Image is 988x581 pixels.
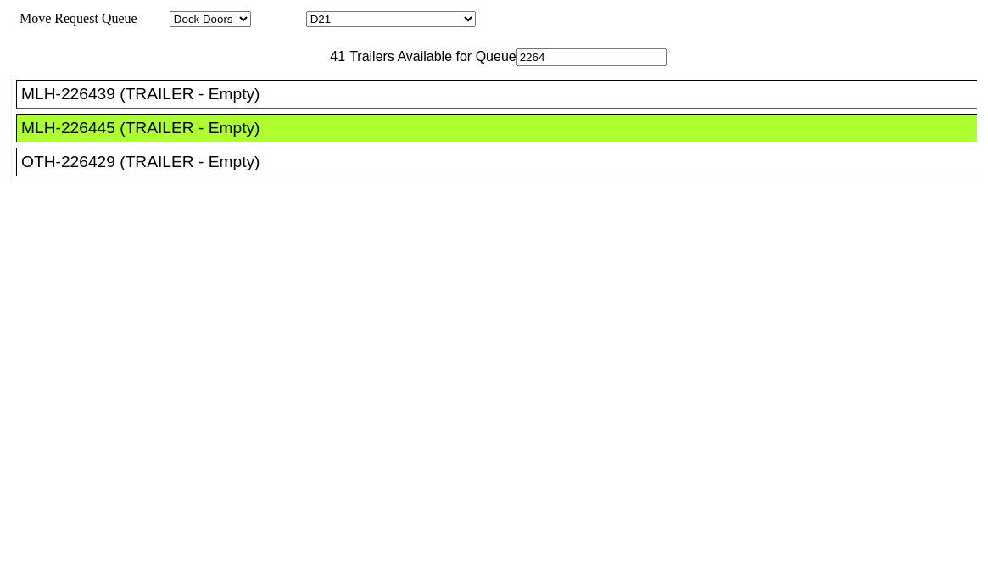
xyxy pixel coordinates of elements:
span: Area [140,11,166,25]
div: MLH-226445 (TRAILER - Empty) [21,119,987,137]
span: 41 [321,49,345,64]
span: Move Request Queue [11,11,137,25]
div: OTH-226429 (TRAILER - Empty) [21,153,987,171]
div: MLH-226439 (TRAILER - Empty) [21,85,987,103]
span: Trailers Available for Queue [345,49,516,64]
span: Location [254,11,303,25]
input: Filter Available Trailers [516,48,667,66]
